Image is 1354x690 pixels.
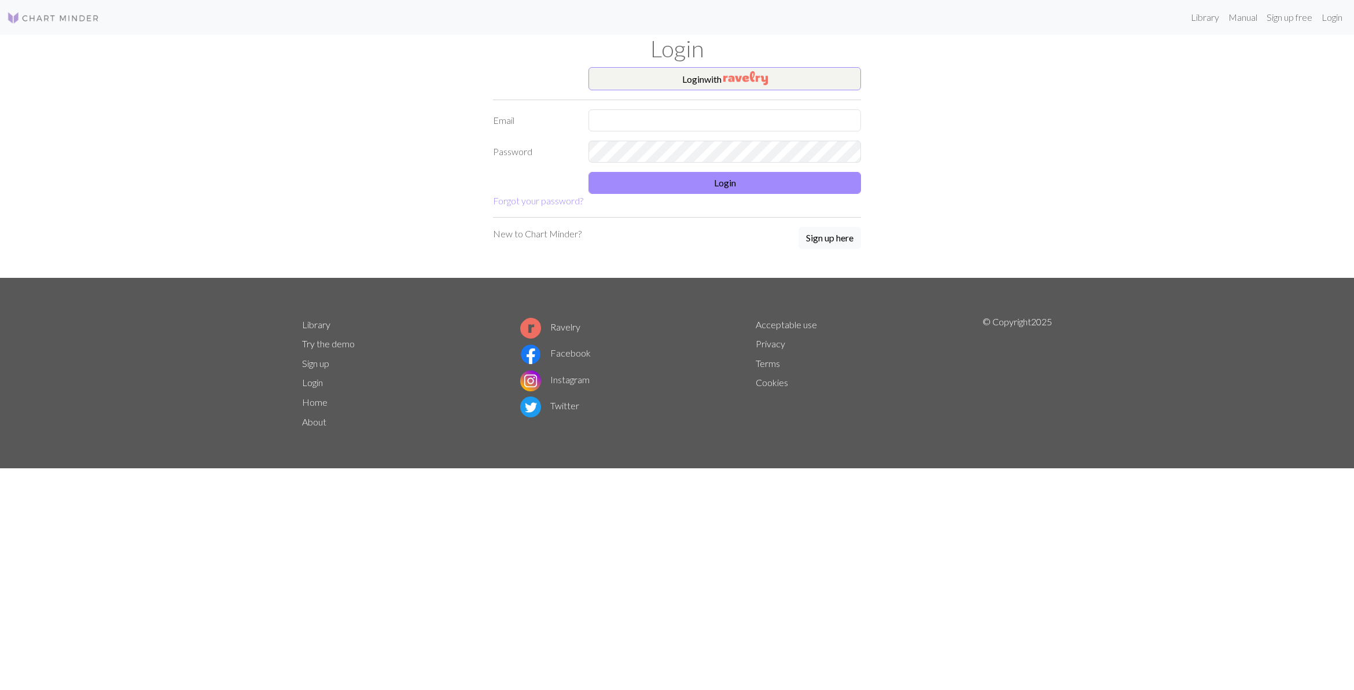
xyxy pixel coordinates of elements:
[520,400,579,411] a: Twitter
[486,141,582,163] label: Password
[756,338,785,349] a: Privacy
[756,319,817,330] a: Acceptable use
[723,71,768,85] img: Ravelry
[302,377,323,388] a: Login
[520,344,541,365] img: Facebook logo
[799,227,861,250] a: Sign up here
[1186,6,1224,29] a: Library
[520,374,590,385] a: Instagram
[302,338,355,349] a: Try the demo
[588,172,861,194] button: Login
[486,109,582,131] label: Email
[1317,6,1347,29] a: Login
[799,227,861,249] button: Sign up here
[520,370,541,391] img: Instagram logo
[493,195,583,206] a: Forgot your password?
[302,397,328,408] a: Home
[493,227,582,241] p: New to Chart Minder?
[302,358,329,369] a: Sign up
[7,11,100,25] img: Logo
[520,347,591,358] a: Facebook
[756,377,788,388] a: Cookies
[295,35,1059,63] h1: Login
[588,67,861,90] button: Loginwith
[520,397,541,417] img: Twitter logo
[302,416,326,427] a: About
[520,318,541,339] img: Ravelry logo
[756,358,780,369] a: Terms
[1262,6,1317,29] a: Sign up free
[302,319,330,330] a: Library
[520,321,580,332] a: Ravelry
[983,315,1052,432] p: © Copyright 2025
[1224,6,1262,29] a: Manual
